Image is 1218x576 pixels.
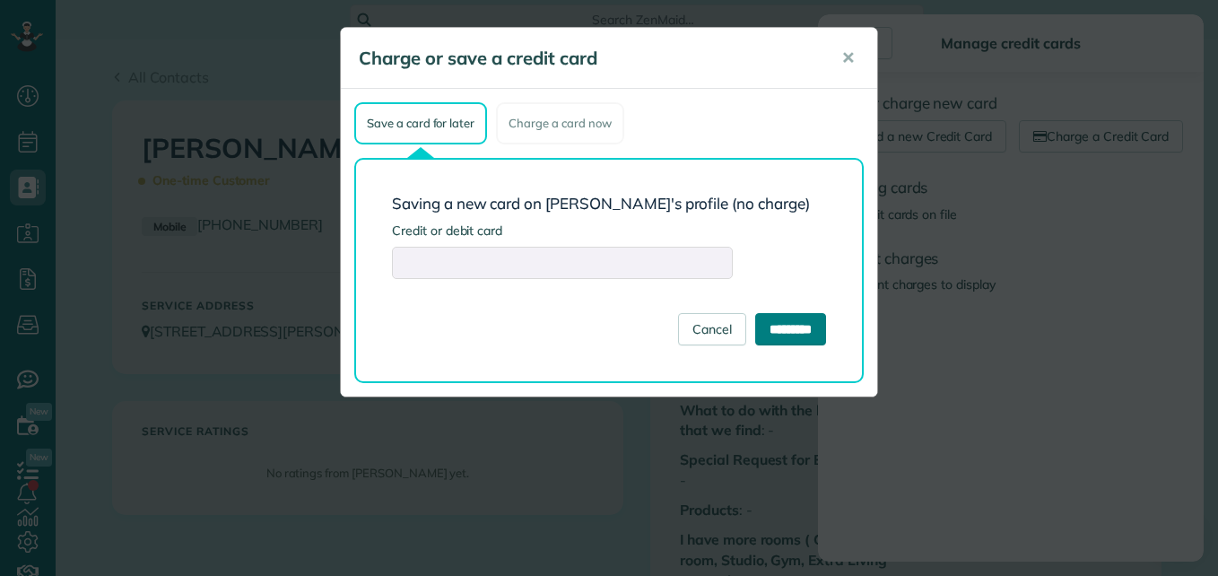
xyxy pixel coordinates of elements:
[496,102,623,144] div: Charge a card now
[359,46,816,71] h5: Charge or save a credit card
[392,222,826,240] label: Credit or debit card
[841,48,855,68] span: ✕
[392,196,826,213] h3: Saving a new card on [PERSON_NAME]'s profile (no charge)
[354,102,487,144] div: Save a card for later
[400,255,725,271] iframe: Secure card payment input frame
[678,313,746,345] a: Cancel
